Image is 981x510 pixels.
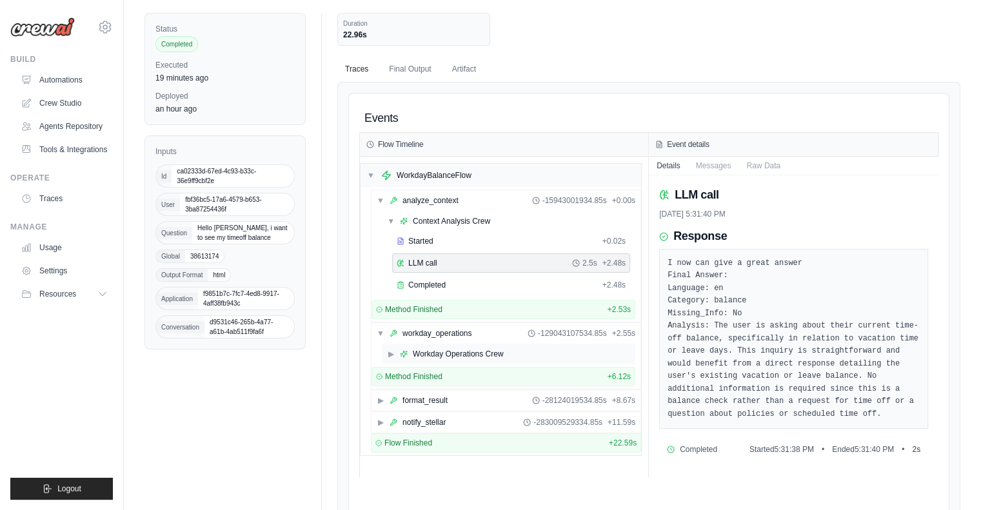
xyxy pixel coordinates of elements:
[902,444,904,455] span: •
[10,222,113,232] div: Manage
[377,328,384,338] span: ▼
[609,438,637,448] span: + 22.59s
[680,444,717,455] span: Completed
[15,237,113,258] a: Usage
[917,448,981,510] iframe: Chat Widget
[402,195,459,206] div: analyze_context
[364,109,398,127] h2: Events
[377,395,384,406] span: ▶
[156,250,185,262] span: Global
[912,444,920,455] span: 2 s
[738,157,788,175] button: Raw Data
[15,260,113,281] a: Settings
[832,444,894,455] span: Ended 5:31:40 PM
[608,371,631,382] span: + 6.12s
[155,24,295,34] label: Status
[602,280,626,290] span: + 2.48s
[192,222,294,244] span: Hello [PERSON_NAME], i want to see my timeoff balance
[156,269,208,281] span: Output Format
[343,19,484,28] dt: Duration
[402,395,448,406] div: format_result
[673,230,727,244] h3: Response
[381,56,439,83] button: Final Output
[668,257,920,421] pre: I now can give a great answer Final Answer: Language: en Category: balance Missing_Info: No Analy...
[180,193,294,215] span: fbf36bc5-17a6-4579-b653-3ba87254436f
[408,258,437,268] span: LLM call
[155,36,198,52] span: Completed
[385,304,442,315] span: Method Finished
[172,165,294,187] span: ca02333d-67ed-4c93-b33c-36e9ff9cbf2e
[602,236,626,246] span: + 0.02s
[337,56,376,83] button: Traces
[156,321,204,333] span: Conversation
[387,216,395,226] span: ▼
[608,304,631,315] span: + 2.53s
[198,288,294,309] span: f9851b7c-7fc7-4ed8-9917-4aff38fb943c
[15,188,113,209] a: Traces
[602,258,626,268] span: + 2.48s
[377,417,384,427] span: ▶
[155,104,197,113] time: October 14, 2025 at 16:30 IST
[397,170,471,181] div: WorkdayBalanceFlow
[387,349,395,359] span: ▶
[675,186,718,204] h2: LLM call
[156,227,192,239] span: Question
[367,170,375,181] span: ▼
[538,328,607,338] span: -129043107534.85s
[649,157,688,175] button: Details
[155,146,295,157] label: Inputs
[15,70,113,90] a: Automations
[402,417,446,427] div: notify_stellar
[408,280,446,290] span: Completed
[402,328,471,338] div: workday_operations
[612,395,635,406] span: + 8.67s
[15,139,113,160] a: Tools & Integrations
[39,289,76,299] span: Resources
[542,195,607,206] span: -15943001934.85s
[749,444,814,455] span: Started 5:31:38 PM
[413,216,490,226] div: Context Analysis Crew
[378,139,423,150] h3: Flow Timeline
[15,93,113,113] a: Crew Studio
[57,484,81,494] span: Logout
[385,371,442,382] span: Method Finished
[582,258,597,268] span: 2.5s
[10,54,113,64] div: Build
[155,74,208,83] time: October 14, 2025 at 17:31 IST
[208,269,230,281] span: html
[384,438,432,448] span: Flow Finished
[533,417,602,427] span: -283009529334.85s
[204,316,294,338] span: d9531c46-265b-4a77-a61b-4ab511f9fa6f
[659,209,928,219] div: [DATE] 5:31:40 PM
[343,30,484,40] dd: 22.96s
[10,478,113,500] button: Logout
[185,250,224,262] span: 38613174
[156,293,198,305] span: Application
[156,199,180,211] span: User
[10,173,113,183] div: Operate
[688,157,739,175] button: Messages
[612,328,635,338] span: + 2.55s
[15,284,113,304] button: Resources
[667,139,709,150] h3: Event details
[10,17,75,37] img: Logo
[377,195,384,206] span: ▼
[408,236,433,246] span: Started
[822,444,824,455] span: •
[155,60,295,70] label: Executed
[155,91,295,101] label: Deployed
[612,195,635,206] span: + 0.00s
[444,56,484,83] button: Artifact
[156,170,172,182] span: Id
[413,349,504,359] div: Workday Operations Crew
[15,116,113,137] a: Agents Repository
[608,417,635,427] span: + 11.59s
[542,395,607,406] span: -28124019534.85s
